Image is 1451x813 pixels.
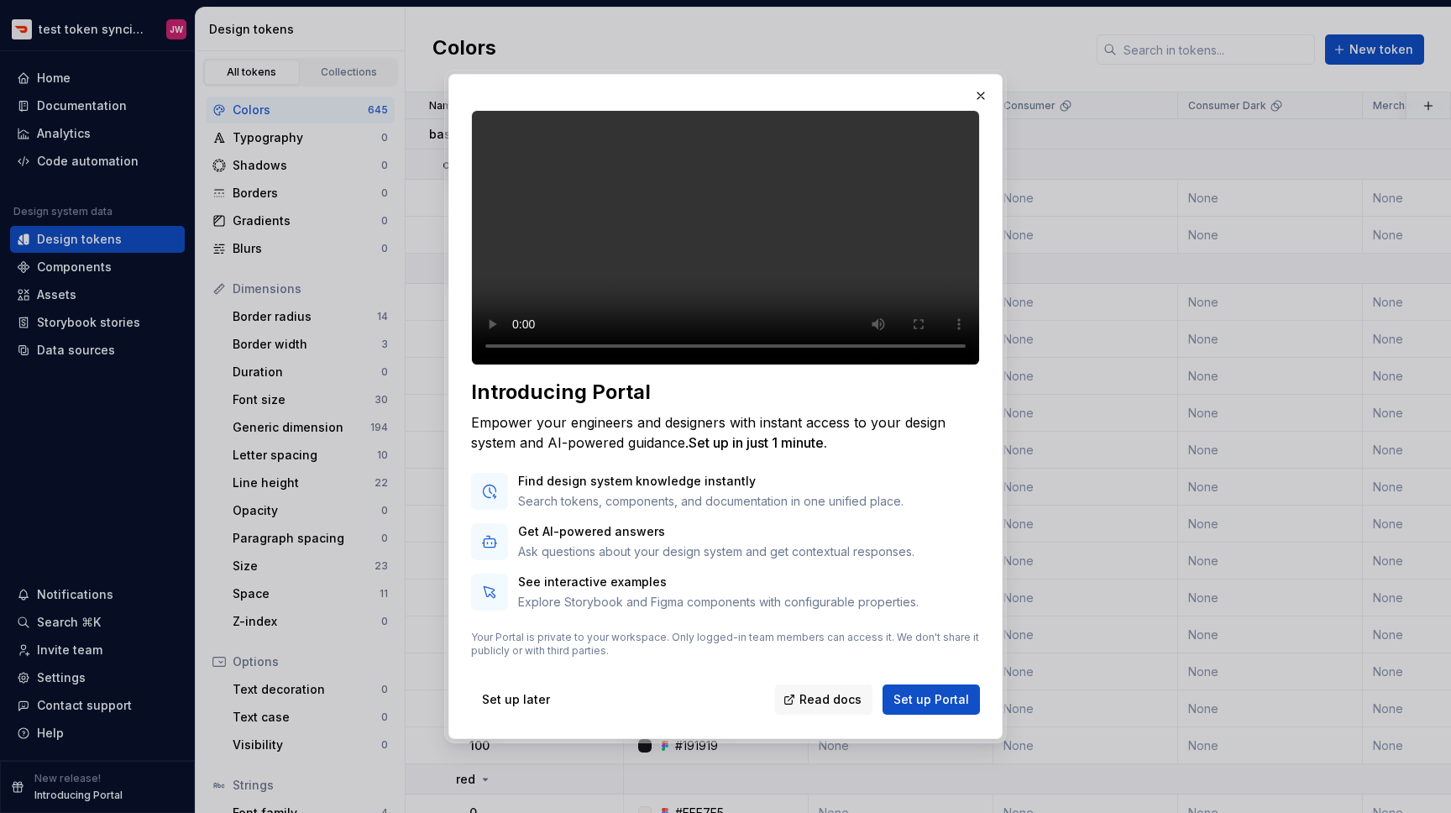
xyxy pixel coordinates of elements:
[883,684,980,715] button: Set up Portal
[518,594,919,611] p: Explore Storybook and Figma components with configurable properties.
[471,684,561,715] button: Set up later
[518,574,919,590] p: See interactive examples
[482,691,550,708] span: Set up later
[518,473,904,490] p: Find design system knowledge instantly
[471,379,980,406] div: Introducing Portal
[775,684,872,715] a: Read docs
[518,523,914,540] p: Get AI-powered answers
[799,691,862,708] span: Read docs
[893,691,969,708] span: Set up Portal
[518,543,914,560] p: Ask questions about your design system and get contextual responses.
[518,493,904,510] p: Search tokens, components, and documentation in one unified place.
[471,631,980,658] p: Your Portal is private to your workspace. Only logged-in team members can access it. We don't sha...
[471,412,980,453] div: Empower your engineers and designers with instant access to your design system and AI-powered gui...
[689,434,827,451] span: Set up in just 1 minute.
